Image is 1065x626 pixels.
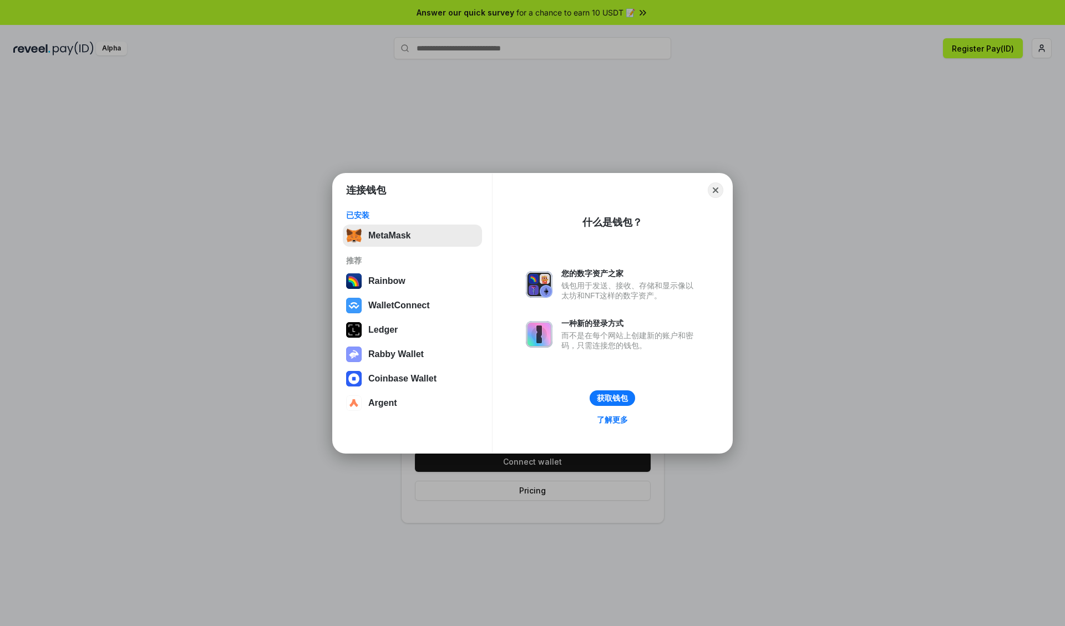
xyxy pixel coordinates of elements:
[346,256,479,266] div: 推荐
[561,281,699,301] div: 钱包用于发送、接收、存储和显示像以太坊和NFT这样的数字资产。
[343,294,482,317] button: WalletConnect
[346,228,362,243] img: svg+xml,%3Csvg%20fill%3D%22none%22%20height%3D%2233%22%20viewBox%3D%220%200%2035%2033%22%20width%...
[346,395,362,411] img: svg+xml,%3Csvg%20width%3D%2228%22%20height%3D%2228%22%20viewBox%3D%220%200%2028%2028%22%20fill%3D...
[526,321,552,348] img: svg+xml,%3Csvg%20xmlns%3D%22http%3A%2F%2Fwww.w3.org%2F2000%2Fsvg%22%20fill%3D%22none%22%20viewBox...
[368,231,410,241] div: MetaMask
[346,322,362,338] img: svg+xml,%3Csvg%20xmlns%3D%22http%3A%2F%2Fwww.w3.org%2F2000%2Fsvg%22%20width%3D%2228%22%20height%3...
[343,270,482,292] button: Rainbow
[526,271,552,298] img: svg+xml,%3Csvg%20xmlns%3D%22http%3A%2F%2Fwww.w3.org%2F2000%2Fsvg%22%20fill%3D%22none%22%20viewBox...
[346,298,362,313] img: svg+xml,%3Csvg%20width%3D%2228%22%20height%3D%2228%22%20viewBox%3D%220%200%2028%2028%22%20fill%3D...
[597,393,628,403] div: 获取钱包
[708,182,723,198] button: Close
[590,413,635,427] a: 了解更多
[368,349,424,359] div: Rabby Wallet
[346,347,362,362] img: svg+xml,%3Csvg%20xmlns%3D%22http%3A%2F%2Fwww.w3.org%2F2000%2Fsvg%22%20fill%3D%22none%22%20viewBox...
[590,390,635,406] button: 获取钱包
[561,318,699,328] div: 一种新的登录方式
[597,415,628,425] div: 了解更多
[343,368,482,390] button: Coinbase Wallet
[368,398,397,408] div: Argent
[346,273,362,289] img: svg+xml,%3Csvg%20width%3D%22120%22%20height%3D%22120%22%20viewBox%3D%220%200%20120%20120%22%20fil...
[368,325,398,335] div: Ledger
[343,343,482,365] button: Rabby Wallet
[343,392,482,414] button: Argent
[343,225,482,247] button: MetaMask
[346,210,479,220] div: 已安装
[582,216,642,229] div: 什么是钱包？
[346,371,362,386] img: svg+xml,%3Csvg%20width%3D%2228%22%20height%3D%2228%22%20viewBox%3D%220%200%2028%2028%22%20fill%3D...
[561,330,699,350] div: 而不是在每个网站上创建新的账户和密码，只需连接您的钱包。
[343,319,482,341] button: Ledger
[368,301,430,311] div: WalletConnect
[368,374,437,384] div: Coinbase Wallet
[561,268,699,278] div: 您的数字资产之家
[346,184,386,197] h1: 连接钱包
[368,276,405,286] div: Rainbow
